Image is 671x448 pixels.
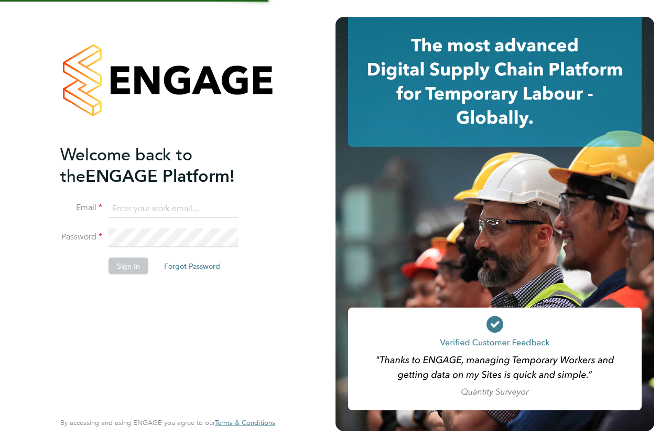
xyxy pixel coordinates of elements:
label: Email [60,202,102,213]
span: By accessing and using ENGAGE you agree to our [60,418,275,427]
button: Sign In [109,258,148,275]
input: Enter your work email... [109,199,238,218]
a: Terms & Conditions [215,419,275,427]
span: Welcome back to the [60,144,192,186]
button: Forgot Password [156,258,229,275]
h2: ENGAGE Platform! [60,144,265,187]
span: Terms & Conditions [215,418,275,427]
label: Password [60,232,102,243]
